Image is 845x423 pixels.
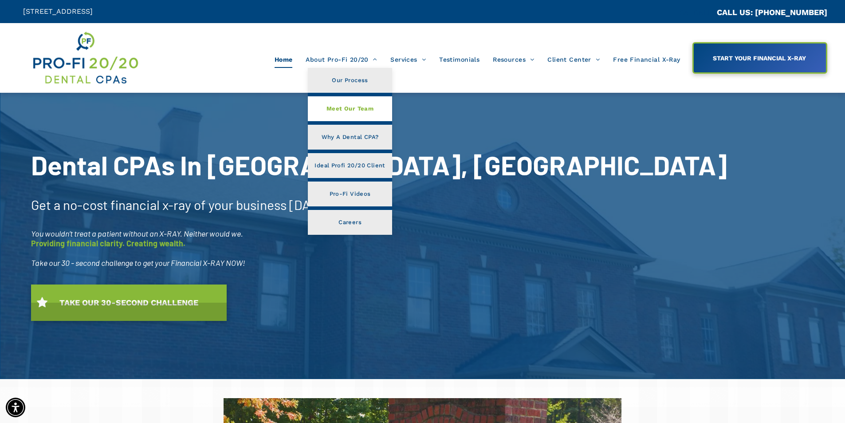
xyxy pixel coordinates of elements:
a: START YOUR FINANCIAL X-RAY [692,42,827,74]
a: Careers [308,210,392,235]
span: You wouldn’t treat a patient without an X-RAY. Neither would we. [31,229,243,238]
a: Free Financial X-Ray [606,51,687,68]
span: Meet Our Team [326,103,373,115]
span: Ideal Profi 20/20 Client [314,160,385,171]
a: About Pro-Fi 20/20 [299,51,384,68]
span: of your business [DATE]! [194,197,334,213]
span: TAKE OUR 30-SECOND CHALLENGE [56,293,201,312]
span: Dental CPAs In [GEOGRAPHIC_DATA], [GEOGRAPHIC_DATA] [31,149,727,181]
a: TAKE OUR 30-SECOND CHALLENGE [31,285,227,321]
a: Resources [486,51,541,68]
div: Accessibility Menu [6,398,25,417]
span: START YOUR FINANCIAL X-RAY [710,50,809,66]
a: Client Center [541,51,606,68]
a: Pro-Fi Videos [308,182,392,206]
span: Providing financial clarity. Creating wealth. [31,238,185,248]
a: Our Process [308,68,392,93]
span: Our Process [332,75,368,86]
a: Testimonials [432,51,486,68]
span: Take our 30 - second challenge to get your Financial X-RAY NOW! [31,258,245,268]
span: Why A Dental CPA? [322,131,379,143]
img: Get Dental CPA Consulting, Bookkeeping, & Bank Loans [31,30,139,86]
a: Why A Dental CPA? [308,125,392,150]
span: no-cost financial x-ray [63,197,191,213]
span: Pro-Fi Videos [330,188,371,200]
a: Services [384,51,432,68]
span: Careers [338,217,362,228]
span: CA::CALLC [679,8,717,17]
a: Home [268,51,299,68]
a: Meet Our Team [308,96,392,121]
span: Get a [31,197,60,213]
a: Ideal Profi 20/20 Client [308,153,392,178]
a: CALL US: [PHONE_NUMBER] [717,8,827,17]
span: [STREET_ADDRESS] [23,7,93,16]
span: About Pro-Fi 20/20 [306,51,377,68]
